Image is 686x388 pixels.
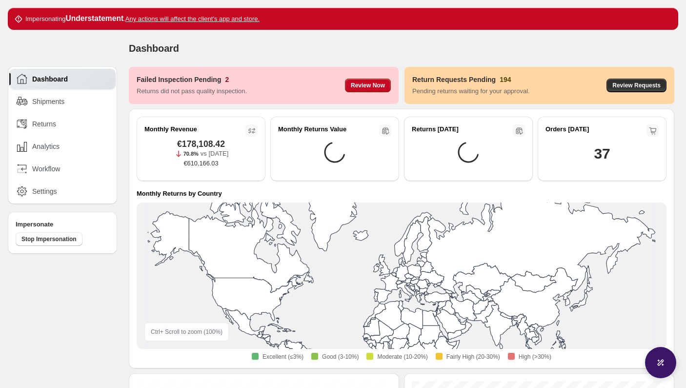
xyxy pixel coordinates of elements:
h4: Impersonate [16,220,109,229]
span: Review Now [351,82,385,89]
div: Ctrl + Scroll to zoom ( 100 %) [144,323,229,341]
span: Workflow [32,164,60,174]
p: vs [DATE] [201,149,229,159]
span: Good (3-10%) [322,353,359,361]
span: €178,108.42 [177,139,225,149]
span: Shipments [32,97,64,106]
strong: Understatement [65,14,123,22]
button: Stop Impersonation [16,232,82,246]
span: 70.8% [183,151,199,157]
p: Pending returns waiting for your approval. [412,86,530,96]
button: Review Now [345,79,391,92]
h2: Monthly Revenue [144,124,197,134]
h3: 194 [500,75,511,84]
p: Returns did not pass quality inspection. [137,86,247,96]
h2: Monthly Returns Value [278,124,346,134]
span: Excellent (≤3%) [262,353,303,361]
span: Moderate (10-20%) [377,353,427,361]
h3: 2 [225,75,229,84]
span: Fairly High (20-30%) [446,353,500,361]
h2: Returns [DATE] [412,124,459,134]
span: Returns [32,119,56,129]
button: Review Requests [606,79,666,92]
span: €610,166.03 [183,159,218,168]
span: Review Requests [612,82,661,89]
span: Stop Impersonation [21,235,77,243]
span: Settings [32,186,57,196]
span: High (>30%) [519,353,551,361]
p: Impersonating . [25,14,260,24]
span: Analytics [32,142,60,151]
h2: Orders [DATE] [545,124,589,134]
h4: Monthly Returns by Country [137,189,222,199]
u: Any actions will affect the client's app and store. [125,15,260,22]
span: Dashboard [129,43,179,54]
span: Dashboard [32,74,68,84]
h1: 37 [594,144,610,163]
h3: Return Requests Pending [412,75,496,84]
h3: Failed Inspection Pending [137,75,221,84]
